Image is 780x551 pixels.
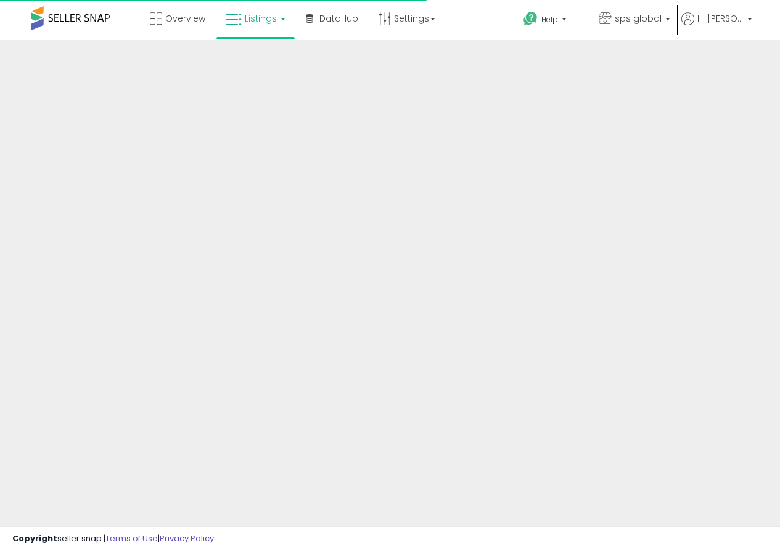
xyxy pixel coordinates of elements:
[165,12,205,25] span: Overview
[514,2,588,40] a: Help
[245,12,277,25] span: Listings
[523,11,538,27] i: Get Help
[319,12,358,25] span: DataHub
[160,533,214,544] a: Privacy Policy
[615,12,662,25] span: sps global
[681,12,752,40] a: Hi [PERSON_NAME]
[697,12,744,25] span: Hi [PERSON_NAME]
[12,533,57,544] strong: Copyright
[105,533,158,544] a: Terms of Use
[12,533,214,545] div: seller snap | |
[541,14,558,25] span: Help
